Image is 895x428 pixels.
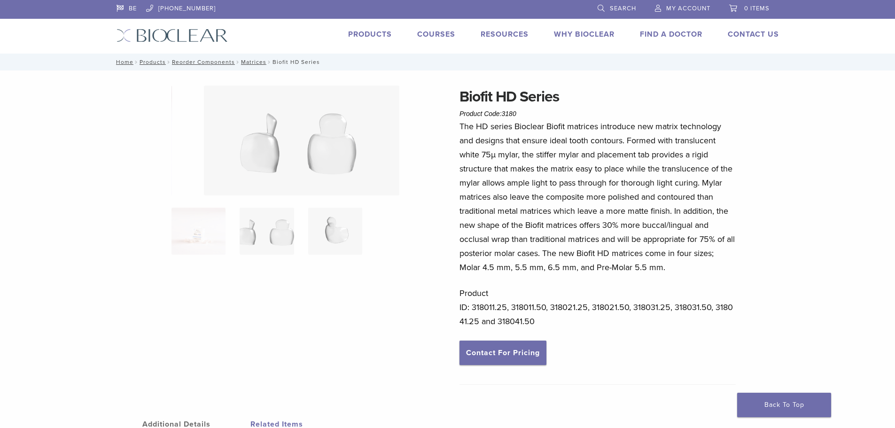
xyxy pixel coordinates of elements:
[133,60,140,64] span: /
[113,59,133,65] a: Home
[502,110,516,117] span: 3180
[728,30,779,39] a: Contact Us
[459,286,736,328] p: Product ID: 318011.25, 318011.50, 318021.25, 318021.50, 318031.25, 318031.50, 318041.25 and 31804...
[459,110,516,117] span: Product Code:
[241,59,266,65] a: Matrices
[744,5,770,12] span: 0 items
[417,30,455,39] a: Courses
[266,60,272,64] span: /
[554,30,615,39] a: Why Bioclear
[140,59,166,65] a: Products
[171,208,226,255] img: Posterior-Biofit-HD-Series-Matrices-324x324.jpg
[610,5,636,12] span: Search
[109,54,786,70] nav: Biofit HD Series
[459,86,736,108] h1: Biofit HD Series
[737,393,831,417] a: Back To Top
[666,5,710,12] span: My Account
[640,30,702,39] a: Find A Doctor
[308,208,362,255] img: Biofit HD Series - Image 3
[459,119,736,274] p: The HD series Bioclear Biofit matrices introduce new matrix technology and designs that ensure id...
[166,60,172,64] span: /
[348,30,392,39] a: Products
[117,29,228,42] img: Bioclear
[235,60,241,64] span: /
[204,86,399,195] img: Biofit HD Series - Image 2
[459,341,546,365] a: Contact For Pricing
[481,30,529,39] a: Resources
[240,208,294,255] img: Biofit HD Series - Image 2
[172,59,235,65] a: Reorder Components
